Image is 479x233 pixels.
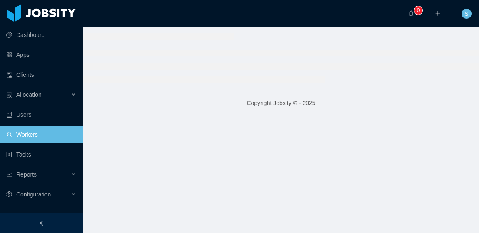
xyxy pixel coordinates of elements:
a: icon: pie-chartDashboard [6,27,77,43]
span: Allocation [16,91,42,98]
sup: 0 [414,6,422,15]
i: icon: plus [435,10,441,16]
a: icon: userWorkers [6,126,77,143]
i: icon: setting [6,191,12,197]
span: Reports [16,171,37,178]
span: S [464,9,468,19]
a: icon: robotUsers [6,106,77,123]
i: icon: solution [6,92,12,98]
span: Configuration [16,191,51,198]
footer: Copyright Jobsity © - 2025 [83,89,479,118]
a: icon: auditClients [6,66,77,83]
i: icon: line-chart [6,172,12,177]
i: icon: bell [408,10,414,16]
a: icon: profileTasks [6,146,77,163]
a: icon: appstoreApps [6,47,77,63]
